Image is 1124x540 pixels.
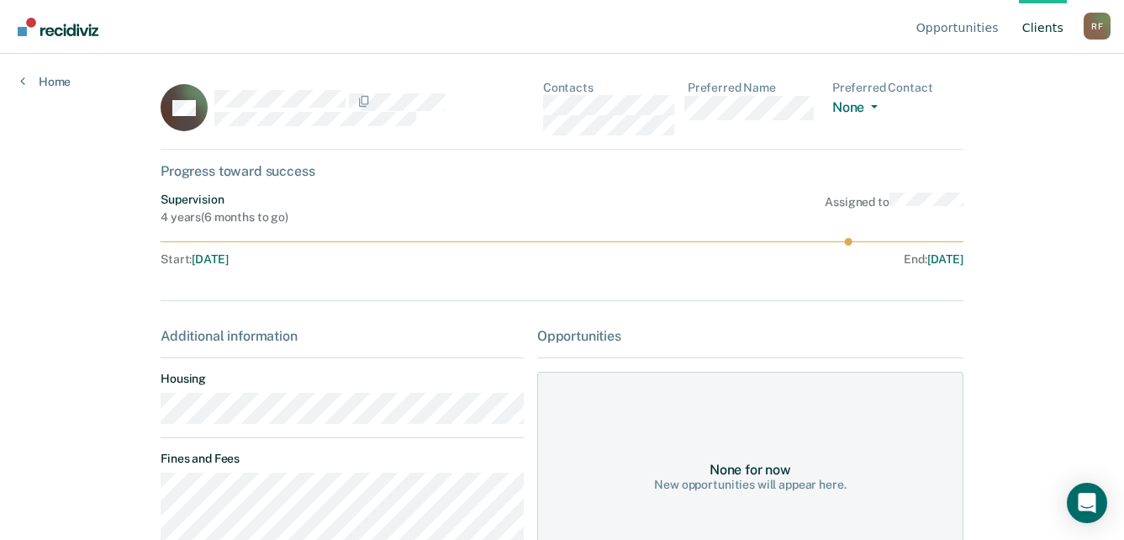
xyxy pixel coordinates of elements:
button: None [832,99,884,119]
div: None for now [710,462,791,478]
dt: Contacts [543,81,674,95]
div: Opportunities [537,328,963,344]
div: Assigned to [825,193,963,225]
div: Supervision [161,193,288,207]
dt: Housing [161,372,524,386]
div: R F [1084,13,1111,40]
a: Home [20,74,71,89]
span: [DATE] [927,252,963,266]
button: Profile dropdown button [1084,13,1111,40]
div: Progress toward success [161,163,963,179]
dt: Preferred Contact [832,81,963,95]
div: 4 years ( 6 months to go ) [161,210,288,225]
dt: Fines and Fees [161,452,524,466]
span: [DATE] [192,252,228,266]
div: Additional information [161,328,524,344]
div: New opportunities will appear here. [654,478,846,492]
div: Start : [161,252,562,267]
dt: Preferred Name [688,81,819,95]
div: End : [569,252,963,267]
img: Recidiviz [18,18,98,36]
div: Open Intercom Messenger [1067,483,1107,523]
